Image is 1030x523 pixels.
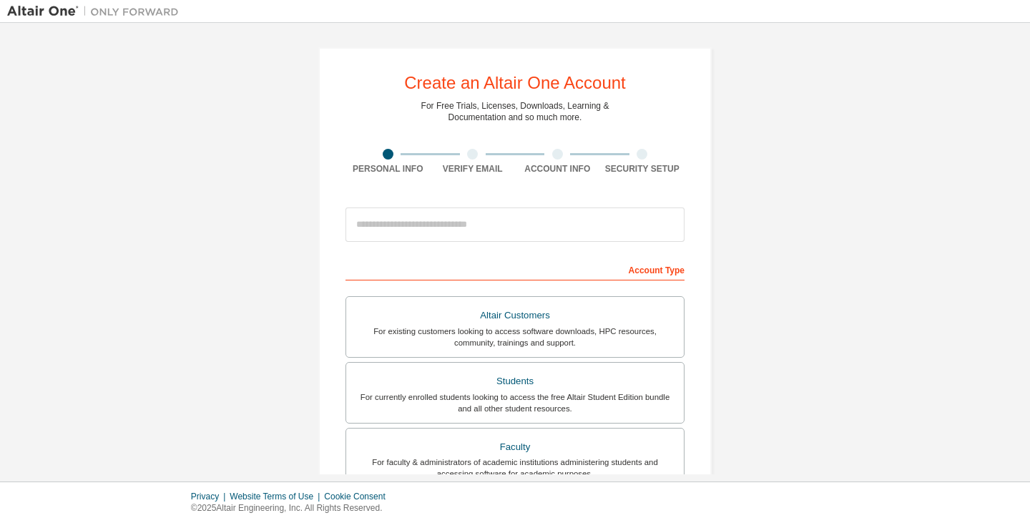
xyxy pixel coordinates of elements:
[355,437,675,457] div: Faculty
[355,456,675,479] div: For faculty & administrators of academic institutions administering students and accessing softwa...
[421,100,609,123] div: For Free Trials, Licenses, Downloads, Learning & Documentation and so much more.
[600,163,685,175] div: Security Setup
[7,4,186,19] img: Altair One
[345,258,685,280] div: Account Type
[404,74,626,92] div: Create an Altair One Account
[355,326,675,348] div: For existing customers looking to access software downloads, HPC resources, community, trainings ...
[431,163,516,175] div: Verify Email
[355,371,675,391] div: Students
[345,163,431,175] div: Personal Info
[191,502,394,514] p: © 2025 Altair Engineering, Inc. All Rights Reserved.
[324,491,393,502] div: Cookie Consent
[355,306,675,326] div: Altair Customers
[230,491,324,502] div: Website Terms of Use
[191,491,230,502] div: Privacy
[515,163,600,175] div: Account Info
[355,391,675,414] div: For currently enrolled students looking to access the free Altair Student Edition bundle and all ...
